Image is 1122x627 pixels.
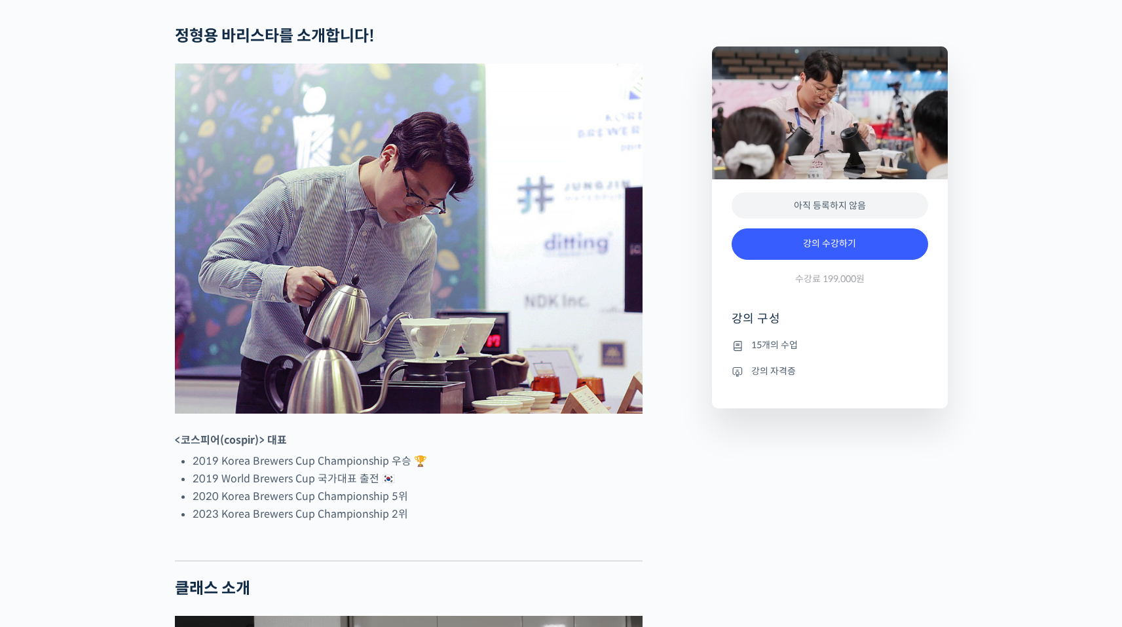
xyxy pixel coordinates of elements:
[202,435,218,445] span: 설정
[732,363,928,379] li: 강의 자격증
[86,415,169,448] a: 대화
[795,273,865,285] span: 수강료 199,000원
[193,470,643,488] li: 2019 World Brewers Cup 국가대표 출전 🇰🇷
[732,192,928,219] div: 아직 등록하지 않음
[175,26,375,46] strong: 정형용 바리스타를 소개합니다!
[175,63,643,414] img: 정형용 바리스타 대회 브루잉 사진
[4,415,86,448] a: 홈
[41,435,49,445] span: 홈
[193,505,643,523] li: 2023 Korea Brewers Cup Championship 2위
[732,338,928,353] li: 15개의 수업
[175,579,643,598] h2: 클래스 소개
[169,415,252,448] a: 설정
[193,488,643,505] li: 2020 Korea Brewers Cup Championship 5위
[193,452,643,470] li: 2019 Korea Brewers Cup Championship 우승 🏆
[175,433,287,447] strong: <코스피어(cospir)> 대표
[120,435,136,446] span: 대화
[732,311,928,337] h4: 강의 구성
[732,228,928,260] a: 강의 수강하기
